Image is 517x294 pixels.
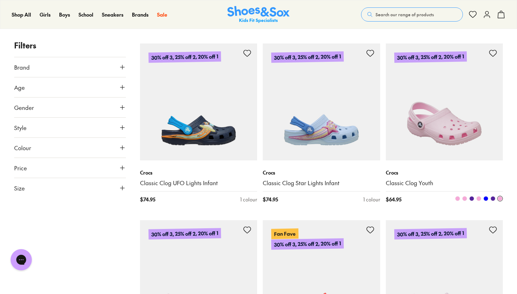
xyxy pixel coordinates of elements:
[361,7,463,22] button: Search our range of products
[14,184,25,192] span: Size
[14,57,126,77] button: Brand
[14,164,27,172] span: Price
[12,11,31,18] a: Shop All
[140,169,257,176] p: Crocs
[14,40,126,51] p: Filters
[14,83,25,92] span: Age
[59,11,70,18] a: Boys
[227,6,290,23] a: Shoes & Sox
[7,247,35,273] iframe: Gorgias live chat messenger
[263,43,380,161] a: 30% off 3, 25% off 2, 20% off 1
[14,77,126,97] button: Age
[14,63,30,71] span: Brand
[148,51,221,63] p: 30% off 3, 25% off 2, 20% off 1
[263,196,278,203] span: $ 74.95
[386,196,401,203] span: $ 64.95
[386,169,503,176] p: Crocs
[14,143,31,152] span: Colour
[148,228,221,240] p: 30% off 3, 25% off 2, 20% off 1
[132,11,149,18] a: Brands
[40,11,51,18] a: Girls
[271,238,344,250] p: 30% off 3, 25% off 2, 20% off 1
[263,169,380,176] p: Crocs
[102,11,123,18] a: Sneakers
[363,196,380,203] div: 1 colour
[227,6,290,23] img: SNS_Logo_Responsive.svg
[394,226,467,242] p: 30% off 3, 25% off 2, 20% off 1
[14,103,34,112] span: Gender
[14,118,126,137] button: Style
[14,123,27,132] span: Style
[240,196,257,203] div: 1 colour
[79,11,93,18] a: School
[140,196,155,203] span: $ 74.95
[386,43,503,161] a: 30% off 3, 25% off 2, 20% off 1
[386,179,503,187] a: Classic Clog Youth
[140,43,257,161] a: 30% off 3, 25% off 2, 20% off 1
[271,228,298,239] p: Fan Fave
[140,179,257,187] a: Classic Clog UFO Lights Infant
[14,98,126,117] button: Gender
[14,178,126,198] button: Size
[263,179,380,187] a: Classic Clog Star Lights Infant
[376,11,434,18] span: Search our range of products
[14,138,126,158] button: Colour
[271,51,344,63] p: 30% off 3, 25% off 2, 20% off 1
[157,11,167,18] a: Sale
[394,49,467,65] p: 30% off 3, 25% off 2, 20% off 1
[14,158,126,178] button: Price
